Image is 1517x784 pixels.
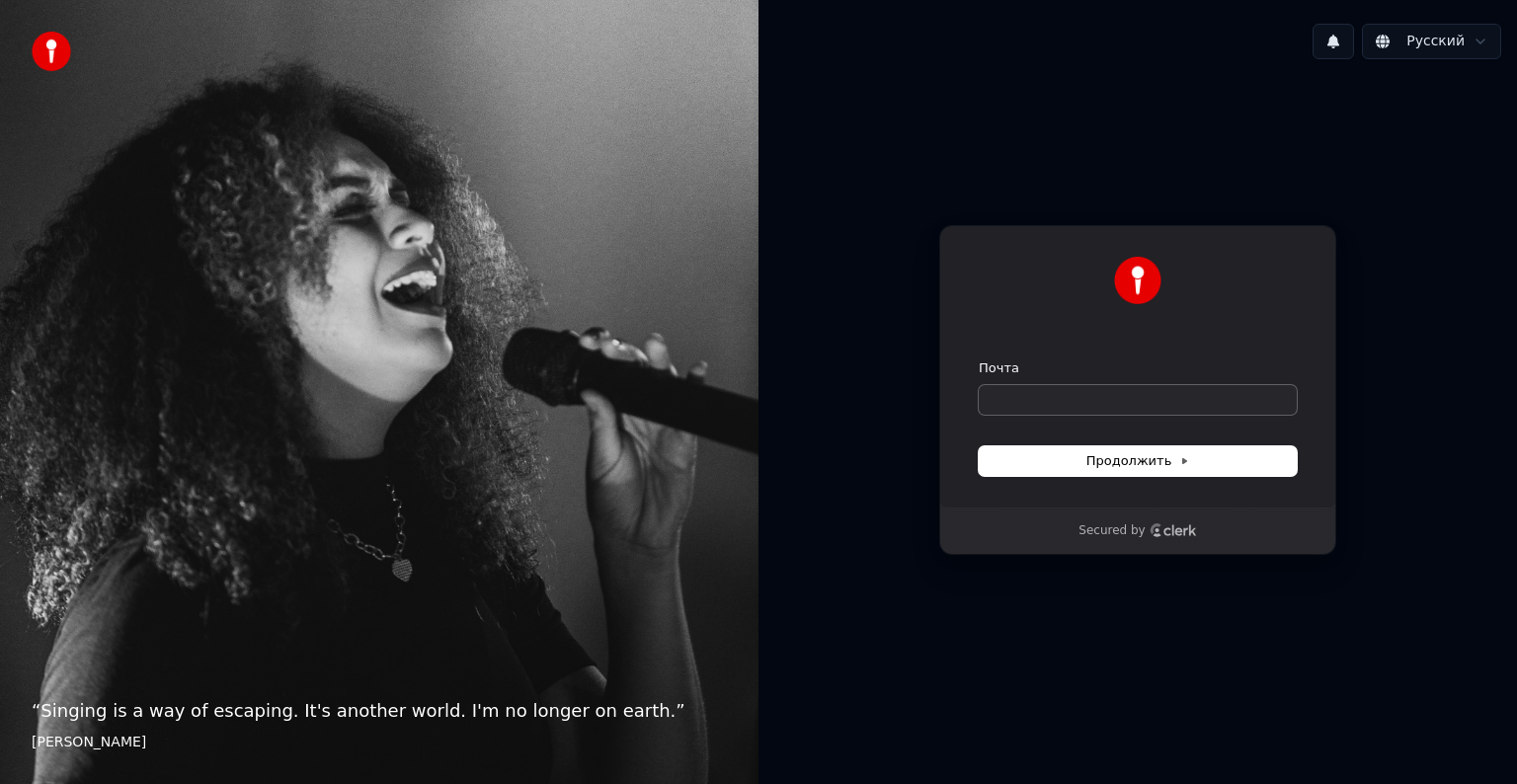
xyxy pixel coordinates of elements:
footer: [PERSON_NAME] [32,733,727,752]
label: Почта [979,359,1019,377]
button: Продолжить [979,446,1297,476]
span: Продолжить [1086,452,1190,470]
p: “ Singing is a way of escaping. It's another world. I'm no longer on earth. ” [32,697,727,725]
img: Youka [1114,257,1161,304]
a: Clerk logo [1150,523,1197,537]
img: youka [32,32,71,71]
p: Secured by [1078,523,1145,539]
